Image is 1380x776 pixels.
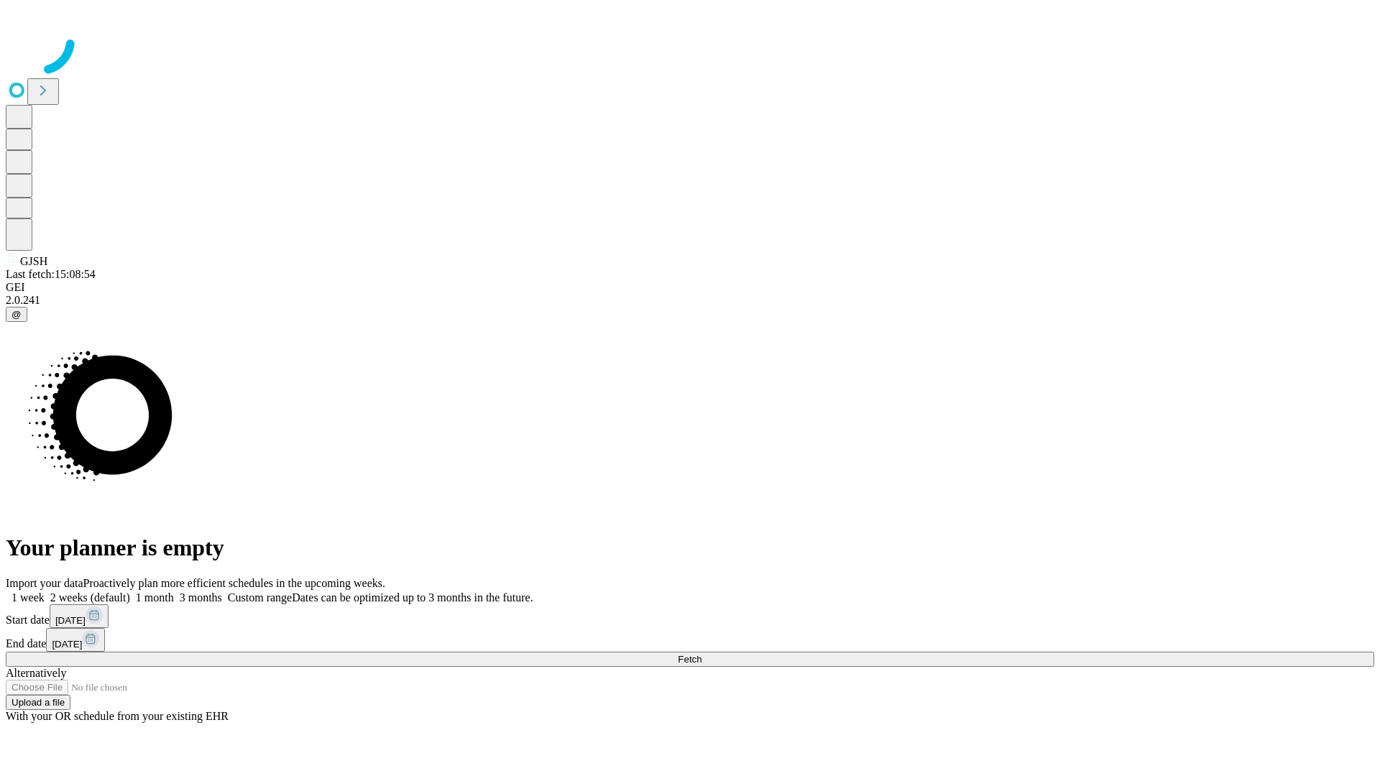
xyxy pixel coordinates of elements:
[292,591,533,604] span: Dates can be optimized up to 3 months in the future.
[6,667,66,679] span: Alternatively
[180,591,222,604] span: 3 months
[52,639,82,650] span: [DATE]
[6,307,27,322] button: @
[6,604,1374,628] div: Start date
[6,710,229,722] span: With your OR schedule from your existing EHR
[46,628,105,652] button: [DATE]
[6,535,1374,561] h1: Your planner is empty
[50,591,130,604] span: 2 weeks (default)
[228,591,292,604] span: Custom range
[6,577,83,589] span: Import your data
[6,281,1374,294] div: GEI
[11,591,45,604] span: 1 week
[83,577,385,589] span: Proactively plan more efficient schedules in the upcoming weeks.
[6,695,70,710] button: Upload a file
[55,615,86,626] span: [DATE]
[50,604,109,628] button: [DATE]
[6,294,1374,307] div: 2.0.241
[6,652,1374,667] button: Fetch
[6,628,1374,652] div: End date
[6,268,96,280] span: Last fetch: 15:08:54
[678,654,701,665] span: Fetch
[20,255,47,267] span: GJSH
[11,309,22,320] span: @
[136,591,174,604] span: 1 month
